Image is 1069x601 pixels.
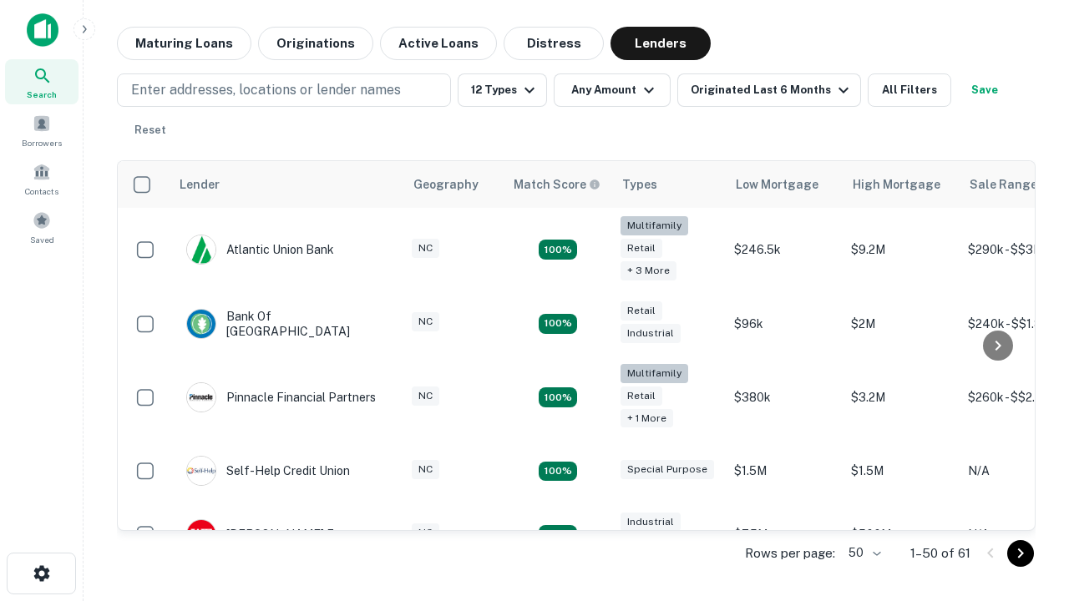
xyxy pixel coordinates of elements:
[868,73,951,107] button: All Filters
[554,73,671,107] button: Any Amount
[187,310,215,338] img: picture
[621,513,681,532] div: Industrial
[187,520,215,548] img: picture
[612,161,726,208] th: Types
[180,174,220,194] div: Lender
[186,309,387,339] div: Bank Of [GEOGRAPHIC_DATA]
[186,456,350,486] div: Self-help Credit Union
[413,174,479,194] div: Geography
[843,292,960,356] td: $2M
[170,161,403,208] th: Lender
[117,27,251,60] button: Maturing Loans
[412,239,439,258] div: NC
[621,409,673,428] div: + 1 more
[131,80,401,100] p: Enter addresses, locations or lender names
[621,460,714,479] div: Special Purpose
[726,292,843,356] td: $96k
[187,383,215,412] img: picture
[622,174,657,194] div: Types
[621,216,688,235] div: Multifamily
[539,462,577,482] div: Matching Properties: 11, hasApolloMatch: undefined
[539,314,577,334] div: Matching Properties: 15, hasApolloMatch: undefined
[504,161,612,208] th: Capitalize uses an advanced AI algorithm to match your search with the best lender. The match sco...
[403,161,504,208] th: Geography
[910,543,970,563] p: 1–50 of 61
[380,27,497,60] button: Active Loans
[539,525,577,545] div: Matching Properties: 14, hasApolloMatch: undefined
[726,503,843,566] td: $7.5M
[504,27,604,60] button: Distress
[985,414,1069,494] iframe: Chat Widget
[514,175,597,194] h6: Match Score
[22,136,62,149] span: Borrowers
[412,386,439,406] div: NC
[412,523,439,543] div: NC
[853,174,940,194] div: High Mortgage
[843,503,960,566] td: $500M
[258,27,373,60] button: Originations
[458,73,547,107] button: 12 Types
[736,174,818,194] div: Low Mortgage
[412,460,439,479] div: NC
[726,356,843,440] td: $380k
[27,88,57,101] span: Search
[691,80,854,100] div: Originated Last 6 Months
[186,519,359,549] div: [PERSON_NAME] Fargo
[726,161,843,208] th: Low Mortgage
[621,301,662,321] div: Retail
[27,13,58,47] img: capitalize-icon.png
[843,439,960,503] td: $1.5M
[726,208,843,292] td: $246.5k
[412,312,439,331] div: NC
[843,208,960,292] td: $9.2M
[186,235,334,265] div: Atlantic Union Bank
[610,27,711,60] button: Lenders
[5,108,79,153] a: Borrowers
[514,175,600,194] div: Capitalize uses an advanced AI algorithm to match your search with the best lender. The match sco...
[621,239,662,258] div: Retail
[5,59,79,104] a: Search
[124,114,177,147] button: Reset
[30,233,54,246] span: Saved
[1007,540,1034,567] button: Go to next page
[187,235,215,264] img: picture
[958,73,1011,107] button: Save your search to get updates of matches that match your search criteria.
[843,161,960,208] th: High Mortgage
[187,457,215,485] img: picture
[677,73,861,107] button: Originated Last 6 Months
[843,356,960,440] td: $3.2M
[25,184,58,198] span: Contacts
[970,174,1037,194] div: Sale Range
[726,439,843,503] td: $1.5M
[745,543,835,563] p: Rows per page:
[539,240,577,260] div: Matching Properties: 10, hasApolloMatch: undefined
[117,73,451,107] button: Enter addresses, locations or lender names
[621,324,681,343] div: Industrial
[539,387,577,407] div: Matching Properties: 18, hasApolloMatch: undefined
[5,205,79,250] a: Saved
[621,261,676,280] div: + 3 more
[186,382,376,412] div: Pinnacle Financial Partners
[621,386,662,406] div: Retail
[621,364,688,383] div: Multifamily
[5,156,79,201] a: Contacts
[842,541,884,565] div: 50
